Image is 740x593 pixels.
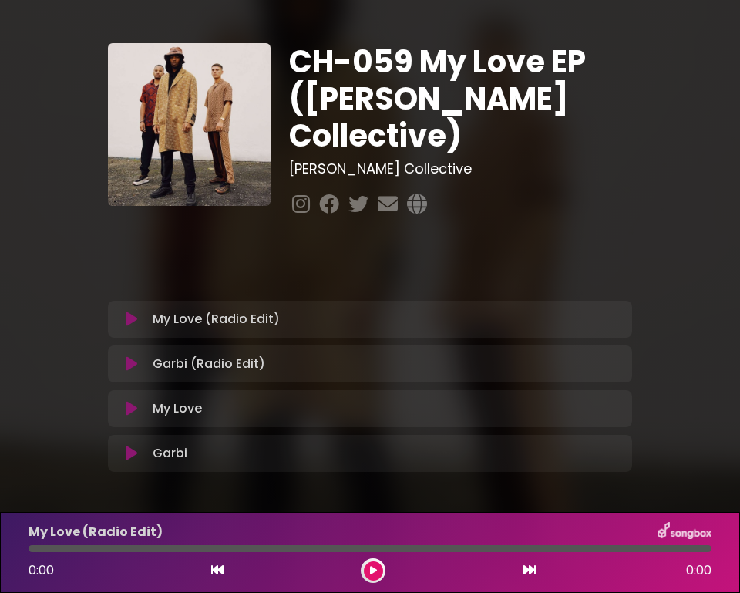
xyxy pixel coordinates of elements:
img: songbox-logo-white.png [658,522,711,542]
p: Garbi [153,444,187,463]
p: Garbi (Radio Edit) [153,355,265,373]
h3: [PERSON_NAME] Collective [289,160,632,177]
p: My Love [153,399,202,418]
img: eyMlIEyiRwCm6XEr8aaV [108,43,271,206]
p: My Love (Radio Edit) [153,310,280,329]
h1: CH-059 My Love EP ([PERSON_NAME] Collective) [289,43,632,154]
p: My Love (Radio Edit) [29,523,163,541]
